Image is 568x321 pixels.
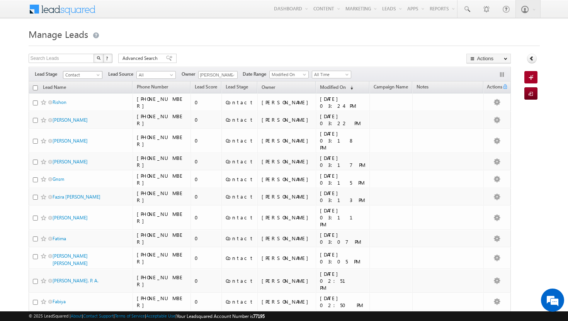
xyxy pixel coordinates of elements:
[195,137,218,144] div: 0
[198,71,238,79] input: Type to Search
[320,130,366,151] div: [DATE] 03:18 PM
[320,95,366,109] div: [DATE] 03:24 PM
[63,71,100,78] span: Contact
[33,85,38,90] input: Check all records
[115,313,145,318] a: Terms of Service
[137,172,187,186] div: [PHONE_NUMBER]
[53,117,88,123] a: [PERSON_NAME]
[413,83,432,93] a: Notes
[484,83,502,93] span: Actions
[53,299,66,304] a: Fabiya
[316,83,357,93] a: Modified On (sorted descending)
[253,313,265,319] span: 77195
[262,193,312,200] div: [PERSON_NAME]
[177,313,265,319] span: Your Leadsquared Account Number is
[137,251,187,265] div: [PHONE_NUMBER]
[226,116,254,123] div: Contact
[262,235,312,242] div: [PERSON_NAME]
[226,193,254,200] div: Contact
[320,113,366,127] div: [DATE] 03:22 PM
[53,278,99,284] a: [PERSON_NAME]. P. A.
[269,71,309,78] a: Modified On
[312,71,349,78] span: All Time
[262,137,312,144] div: [PERSON_NAME]
[195,277,218,284] div: 0
[262,116,312,123] div: [PERSON_NAME]
[195,176,218,183] div: 0
[226,176,254,183] div: Contact
[262,176,312,183] div: [PERSON_NAME]
[137,231,187,245] div: [PHONE_NUMBER]
[226,214,254,221] div: Contact
[262,99,312,106] div: [PERSON_NAME]
[195,214,218,221] div: 0
[137,113,187,127] div: [PHONE_NUMBER]
[97,56,100,60] img: Search
[226,255,254,262] div: Contact
[320,155,366,168] div: [DATE] 03:17 PM
[53,194,100,200] a: Fazira [PERSON_NAME]
[195,255,218,262] div: 0
[137,84,168,90] span: Phone Number
[320,207,366,228] div: [DATE] 03:11 PM
[71,313,82,318] a: About
[106,55,109,61] span: ?
[226,84,248,90] span: Lead Stage
[262,298,312,305] div: [PERSON_NAME]
[370,83,412,93] a: Campaign Name
[226,137,254,144] div: Contact
[137,211,187,224] div: [PHONE_NUMBER]
[29,28,88,40] span: Manage Leads
[374,84,408,90] span: Campaign Name
[226,158,254,165] div: Contact
[83,313,114,318] a: Contact Support
[137,71,173,78] span: All
[29,313,265,320] span: © 2025 LeadSquared | | | | |
[262,158,312,165] div: [PERSON_NAME]
[146,313,175,318] a: Acceptable Use
[320,84,346,90] span: Modified On
[226,235,254,242] div: Contact
[466,54,511,63] button: Actions
[137,134,187,148] div: [PHONE_NUMBER]
[195,193,218,200] div: 0
[320,172,366,186] div: [DATE] 03:15 PM
[195,84,217,90] span: Lead Score
[39,83,70,93] a: Lead Name
[103,54,112,63] button: ?
[63,71,102,79] a: Contact
[53,99,66,105] a: Rishon
[53,159,88,165] a: [PERSON_NAME]
[53,253,88,266] a: [PERSON_NAME] [PERSON_NAME]
[262,255,312,262] div: [PERSON_NAME]
[227,71,237,79] a: Show All Items
[53,236,66,241] a: Fatima
[262,84,275,90] span: Owner
[347,85,353,91] span: (sorted descending)
[137,155,187,168] div: [PHONE_NUMBER]
[35,71,63,78] span: Lead Stage
[320,270,366,291] div: [DATE] 02:51 PM
[137,190,187,204] div: [PHONE_NUMBER]
[312,71,351,78] a: All Time
[262,214,312,221] div: [PERSON_NAME]
[195,99,218,106] div: 0
[108,71,136,78] span: Lead Source
[53,176,64,182] a: Gnsm
[262,277,312,284] div: [PERSON_NAME]
[320,251,366,265] div: [DATE] 03:05 PM
[136,71,176,79] a: All
[53,215,88,221] a: [PERSON_NAME]
[137,274,187,288] div: [PHONE_NUMBER]
[320,190,366,204] div: [DATE] 03:13 PM
[133,83,172,93] a: Phone Number
[226,99,254,106] div: Contact
[137,295,187,309] div: [PHONE_NUMBER]
[222,83,252,93] a: Lead Stage
[191,83,221,93] a: Lead Score
[320,231,366,245] div: [DATE] 03:07 PM
[226,277,254,284] div: Contact
[270,71,306,78] span: Modified On
[195,158,218,165] div: 0
[320,295,366,309] div: [DATE] 02:50 PM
